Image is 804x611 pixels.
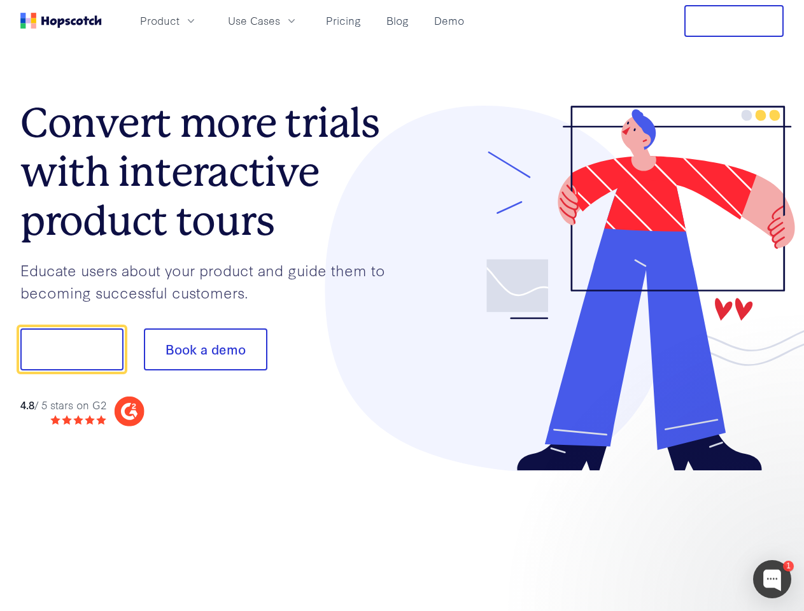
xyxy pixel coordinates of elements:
a: Demo [429,10,469,31]
div: 1 [783,561,794,572]
button: Product [132,10,205,31]
button: Free Trial [684,5,784,37]
div: / 5 stars on G2 [20,397,106,413]
span: Use Cases [228,13,280,29]
a: Home [20,13,102,29]
h1: Convert more trials with interactive product tours [20,99,402,245]
button: Use Cases [220,10,306,31]
a: Pricing [321,10,366,31]
button: Show me! [20,328,123,370]
button: Book a demo [144,328,267,370]
a: Blog [381,10,414,31]
span: Product [140,13,180,29]
p: Educate users about your product and guide them to becoming successful customers. [20,259,402,303]
strong: 4.8 [20,397,34,412]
